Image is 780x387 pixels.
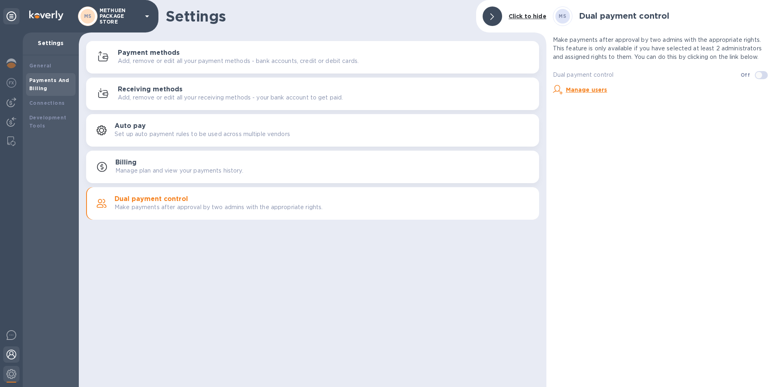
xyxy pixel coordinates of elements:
p: Set up auto payment rules to be used across multiple vendors [115,130,290,138]
div: Unpin categories [3,8,19,24]
b: MS [559,13,566,19]
button: BillingManage plan and view your payments history. [86,151,539,183]
button: Dual payment controlMake payments after approval by two admins with the appropriate rights. [86,187,539,220]
h3: Dual payment control [115,195,188,203]
p: Settings [29,39,72,47]
p: Dual payment control [553,71,741,79]
h3: Receiving methods [118,86,182,93]
h1: Settings [166,8,470,25]
button: Payment methodsAdd, remove or edit all your payment methods - bank accounts, credit or debit cards. [86,41,539,74]
h3: Dual payment control [579,11,669,21]
b: MS [84,13,92,19]
p: Add, remove or edit all your receiving methods - your bank account to get paid. [118,93,343,102]
h3: Billing [115,159,136,166]
button: Auto paySet up auto payment rules to be used across multiple vendors [86,114,539,147]
p: Make payments after approval by two admins with the appropriate rights. [115,203,323,212]
b: Click to hide [509,13,546,19]
p: Make payments after approval by two admins with the appropriate rights. This feature is only avai... [553,36,773,61]
b: General [29,63,52,69]
u: Manage users [566,86,607,93]
h3: Payment methods [118,49,180,57]
img: Logo [29,11,63,20]
p: Add, remove or edit all your payment methods - bank accounts, credit or debit cards. [118,57,359,65]
b: Payments And Billing [29,77,69,91]
h3: Auto pay [115,122,146,130]
b: Connections [29,100,65,106]
button: Receiving methodsAdd, remove or edit all your receiving methods - your bank account to get paid. [86,78,539,110]
p: METHUEN PACKAGE STORE [100,8,140,25]
p: Manage plan and view your payments history. [115,166,243,175]
b: Off [741,72,750,78]
img: Foreign exchange [6,78,16,88]
b: Development Tools [29,115,66,129]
